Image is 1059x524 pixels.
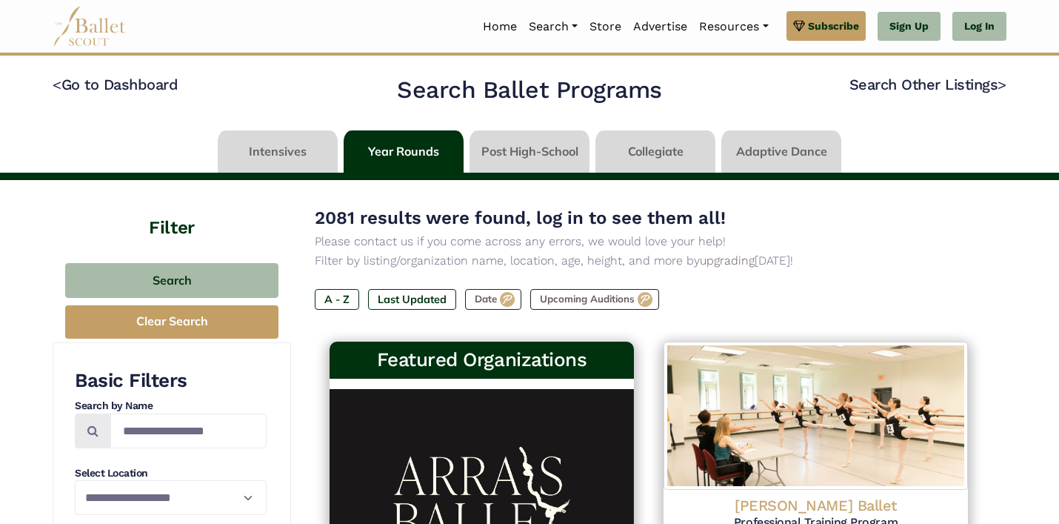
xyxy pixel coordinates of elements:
h4: [PERSON_NAME] Ballet [675,496,956,515]
li: Adaptive Dance [718,130,844,173]
p: Please contact us if you come across any errors, we would love your help! [315,232,983,251]
li: Collegiate [592,130,718,173]
a: Subscribe [786,11,866,41]
img: Logo [664,342,968,490]
a: Resources [693,11,774,42]
li: Intensives [215,130,341,173]
li: Year Rounds [341,130,467,173]
a: Store [584,11,627,42]
img: gem.svg [793,18,805,34]
a: Log In [952,12,1006,42]
a: upgrading [700,253,755,268]
button: Clear Search [65,305,278,339]
li: Post High-School [467,130,592,173]
label: Last Updated [368,289,456,310]
h3: Basic Filters [75,368,267,394]
label: Date [465,289,521,310]
code: > [998,75,1006,93]
span: 2081 results were found, log in to see them all! [315,208,726,228]
h3: Featured Organizations [341,348,622,373]
a: Advertise [627,11,693,42]
a: Search Other Listings> [849,76,1006,93]
a: Search [523,11,584,42]
h4: Select Location [75,466,267,481]
h4: Filter [53,180,291,241]
button: Search [65,263,278,298]
span: Subscribe [808,18,859,34]
a: <Go to Dashboard [53,76,178,93]
a: Sign Up [878,12,941,42]
h4: Search by Name [75,399,267,414]
label: A - Z [315,289,359,310]
h2: Search Ballet Programs [397,75,661,106]
input: Search by names... [110,414,267,448]
a: Home [477,11,523,42]
code: < [53,75,61,93]
label: Upcoming Auditions [530,289,659,310]
p: Filter by listing/organization name, location, age, height, and more by [DATE]! [315,251,983,271]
